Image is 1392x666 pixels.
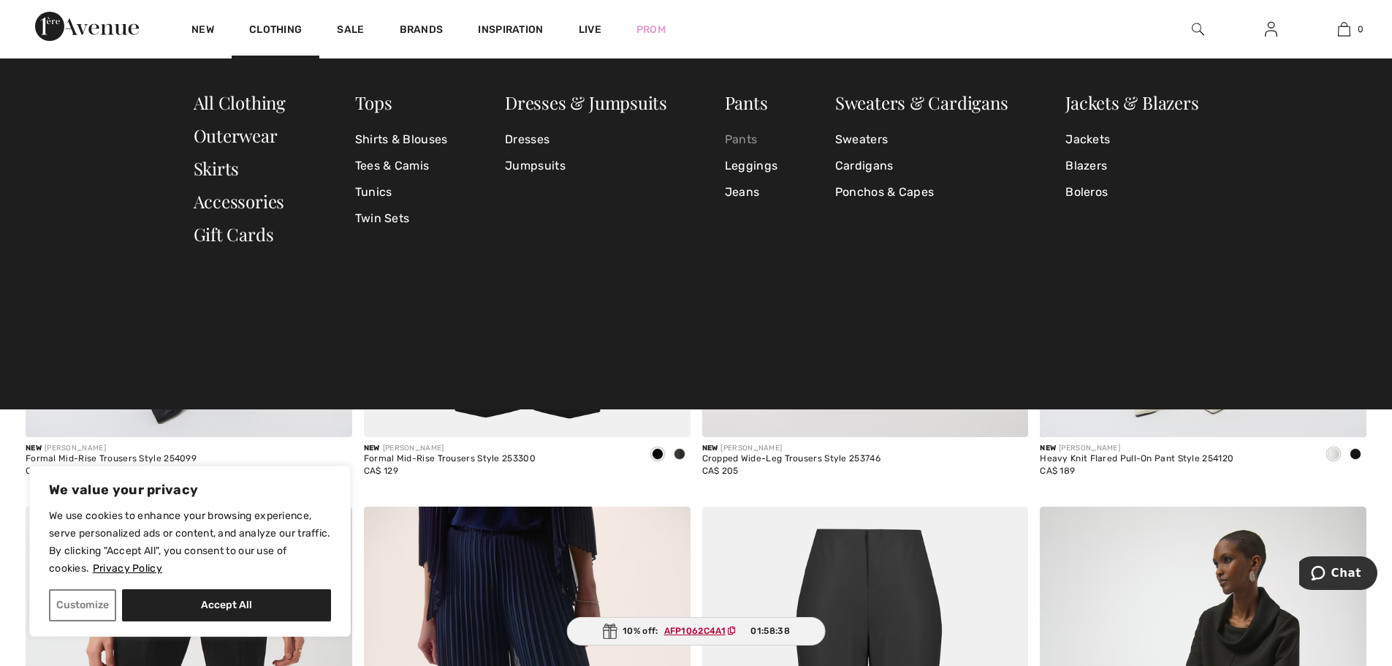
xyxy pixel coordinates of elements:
[92,561,163,575] a: Privacy Policy
[664,626,726,636] ins: AFP1062C4A1
[478,23,543,39] span: Inspiration
[1065,126,1198,153] a: Jackets
[364,454,536,464] div: Formal Mid-Rise Trousers Style 253300
[835,91,1008,114] a: Sweaters & Cardigans
[35,12,139,41] img: 1ère Avenue
[249,23,302,39] a: Clothing
[1299,556,1377,593] iframe: Opens a widget where you can chat to one of our agents
[835,179,1008,205] a: Ponchos & Capes
[1338,20,1350,38] img: My Bag
[364,443,536,454] div: [PERSON_NAME]
[725,153,777,179] a: Leggings
[725,91,768,114] a: Pants
[725,126,777,153] a: Pants
[49,507,331,578] p: We use cookies to enhance your browsing experience, serve personalized ads or content, and analyz...
[49,481,331,499] p: We value your privacy
[1308,20,1380,38] a: 0
[636,22,666,37] a: Prom
[505,153,667,179] a: Jumpsuits
[1065,179,1198,205] a: Boleros
[122,589,331,621] button: Accept All
[505,91,667,114] a: Dresses & Jumpsuits
[702,443,881,454] div: [PERSON_NAME]
[1065,153,1198,179] a: Blazers
[355,205,448,232] a: Twin Sets
[835,126,1008,153] a: Sweaters
[1040,444,1056,453] span: New
[1323,443,1345,467] div: Vanilla 30
[1253,20,1289,39] a: Sign In
[750,624,789,637] span: 01:58:38
[505,126,667,153] a: Dresses
[355,179,448,205] a: Tunics
[26,454,197,464] div: Formal Mid-Rise Trousers Style 254099
[26,443,197,454] div: [PERSON_NAME]
[194,91,286,114] a: All Clothing
[566,617,826,646] div: 10% off:
[1358,23,1364,36] span: 0
[1040,443,1233,454] div: [PERSON_NAME]
[400,23,444,39] a: Brands
[1040,454,1233,464] div: Heavy Knit Flared Pull-On Pant Style 254120
[194,124,278,147] a: Outerwear
[702,466,739,476] span: CA$ 205
[1192,20,1204,38] img: search the website
[337,23,364,39] a: Sale
[49,589,116,621] button: Customize
[364,466,398,476] span: CA$ 129
[194,156,240,180] a: Skirts
[1040,466,1075,476] span: CA$ 189
[26,444,42,453] span: New
[725,179,777,205] a: Jeans
[647,443,669,467] div: Black
[26,466,60,476] span: CA$ 199
[579,22,601,37] a: Live
[835,153,1008,179] a: Cardigans
[194,222,274,246] a: Gift Cards
[1345,443,1366,467] div: Black
[1265,20,1277,38] img: My Info
[669,443,691,467] div: Grey melange
[194,189,285,213] a: Accessories
[364,444,380,453] span: New
[191,23,214,39] a: New
[355,91,392,114] a: Tops
[702,454,881,464] div: Cropped Wide-Leg Trousers Style 253746
[355,153,448,179] a: Tees & Camis
[602,624,617,639] img: Gift.svg
[1065,91,1198,114] a: Jackets & Blazers
[702,444,718,453] span: New
[29,466,351,637] div: We value your privacy
[355,126,448,153] a: Shirts & Blouses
